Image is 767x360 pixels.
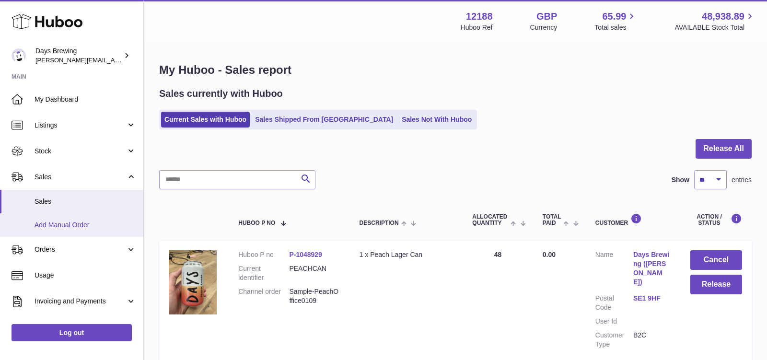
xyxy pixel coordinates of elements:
label: Show [672,175,689,185]
span: Huboo P no [238,220,275,226]
h1: My Huboo - Sales report [159,62,752,78]
span: Total paid [543,214,561,226]
span: entries [732,175,752,185]
a: P-1048929 [289,251,322,258]
dt: User Id [595,317,633,326]
div: Huboo Ref [461,23,493,32]
strong: 12188 [466,10,493,23]
div: 1 x Peach Lager Can [360,250,453,259]
span: 65.99 [602,10,626,23]
div: Currency [530,23,558,32]
span: Usage [35,271,136,280]
a: 65.99 Total sales [594,10,637,32]
img: 121881752054052.jpg [169,250,217,314]
a: Days Brewing ([PERSON_NAME]) [633,250,671,287]
a: SE1 9HF [633,294,671,303]
dt: Postal Code [595,294,633,312]
span: Listings [35,121,126,130]
span: Orders [35,245,126,254]
span: Total sales [594,23,637,32]
dt: Channel order [238,287,289,305]
span: [PERSON_NAME][EMAIL_ADDRESS][DOMAIN_NAME] [35,56,192,64]
dt: Huboo P no [238,250,289,259]
span: 48,938.89 [702,10,744,23]
strong: GBP [536,10,557,23]
a: Sales Shipped From [GEOGRAPHIC_DATA] [252,112,396,128]
dt: Name [595,250,633,289]
span: Description [360,220,399,226]
span: ALLOCATED Quantity [472,214,508,226]
dt: Customer Type [595,331,633,349]
img: greg@daysbrewing.com [12,48,26,63]
button: Release [690,275,742,294]
button: Release All [696,139,752,159]
a: 48,938.89 AVAILABLE Stock Total [674,10,755,32]
dd: PEACHCAN [289,264,340,282]
a: Current Sales with Huboo [161,112,250,128]
span: Add Manual Order [35,221,136,230]
a: Log out [12,324,132,341]
div: Action / Status [690,213,742,226]
dt: Current identifier [238,264,289,282]
span: Sales [35,197,136,206]
span: My Dashboard [35,95,136,104]
span: AVAILABLE Stock Total [674,23,755,32]
div: Customer [595,213,671,226]
span: 0.00 [543,251,556,258]
dd: Sample-PeachOffice0109 [289,287,340,305]
a: Sales Not With Huboo [398,112,475,128]
h2: Sales currently with Huboo [159,87,283,100]
dd: B2C [633,331,671,349]
div: Days Brewing [35,46,122,65]
span: Invoicing and Payments [35,297,126,306]
span: Sales [35,173,126,182]
button: Cancel [690,250,742,270]
span: Stock [35,147,126,156]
